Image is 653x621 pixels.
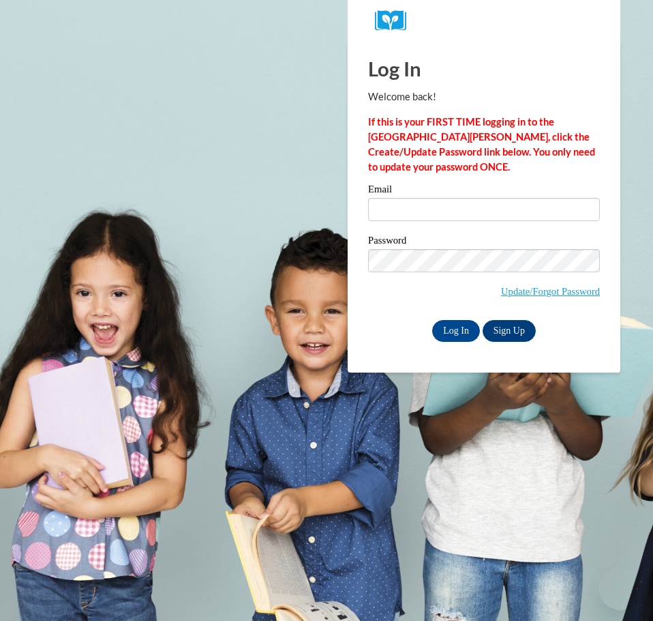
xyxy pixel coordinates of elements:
[368,235,600,249] label: Password
[368,55,600,83] h1: Log In
[432,320,480,342] input: Log In
[368,116,595,173] strong: If this is your FIRST TIME logging in to the [GEOGRAPHIC_DATA][PERSON_NAME], click the Create/Upd...
[375,10,416,31] img: Logo brand
[368,184,600,198] label: Email
[375,10,593,31] a: COX Campus
[501,286,600,297] a: Update/Forgot Password
[598,566,642,610] iframe: Button to launch messaging window
[483,320,536,342] a: Sign Up
[368,89,600,104] p: Welcome back!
